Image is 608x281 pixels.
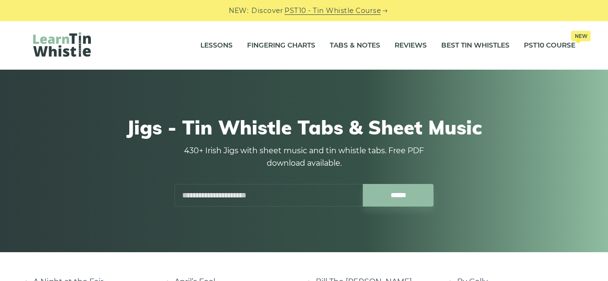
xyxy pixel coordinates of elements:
[200,34,233,58] a: Lessons
[524,34,575,58] a: PST10 CourseNew
[571,31,591,41] span: New
[441,34,509,58] a: Best Tin Whistles
[247,34,315,58] a: Fingering Charts
[330,34,380,58] a: Tabs & Notes
[174,145,434,170] p: 430+ Irish Jigs with sheet music and tin whistle tabs. Free PDF download available.
[33,116,575,139] h1: Jigs - Tin Whistle Tabs & Sheet Music
[395,34,427,58] a: Reviews
[33,32,91,57] img: LearnTinWhistle.com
